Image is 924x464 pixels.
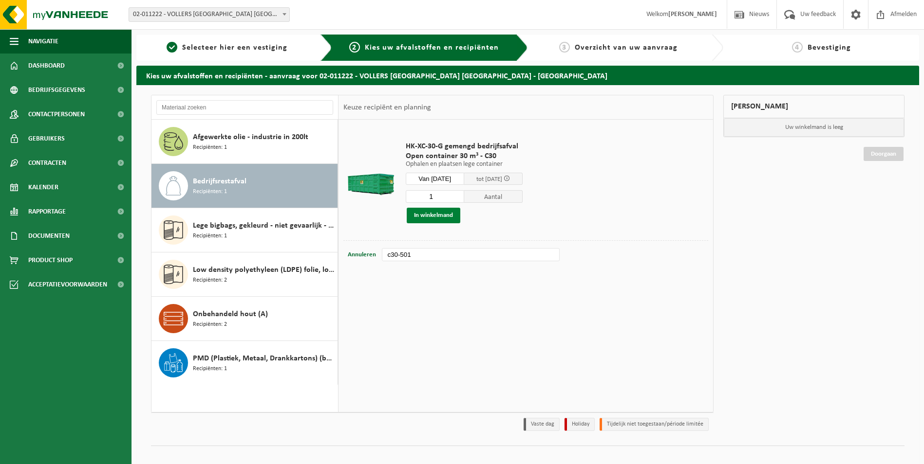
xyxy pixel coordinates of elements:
[723,95,905,118] div: [PERSON_NAME]
[28,54,65,78] span: Dashboard
[156,100,333,115] input: Materiaal zoeken
[193,220,335,232] span: Lege bigbags, gekleurd - niet gevaarlijk - los
[193,264,335,276] span: Low density polyethyleen (LDPE) folie, los, naturel/gekleurd (80/20)
[524,418,560,431] li: Vaste dag
[575,44,678,52] span: Overzicht van uw aanvraag
[193,320,227,329] span: Recipiënten: 2
[129,7,290,22] span: 02-011222 - VOLLERS BELGIUM NV - ANTWERPEN
[808,44,851,52] span: Bevestiging
[464,190,523,203] span: Aantal
[141,42,313,54] a: 1Selecteer hier een vestiging
[151,341,338,385] button: PMD (Plastiek, Metaal, Drankkartons) (bedrijven) Recipiënten: 1
[476,176,502,182] span: tot [DATE]
[28,102,85,126] span: Contactpersonen
[167,42,177,53] span: 1
[193,353,335,364] span: PMD (Plastiek, Metaal, Drankkartons) (bedrijven)
[193,308,268,320] span: Onbehandeld hout (A)
[151,252,338,297] button: Low density polyethyleen (LDPE) folie, los, naturel/gekleurd (80/20) Recipiënten: 2
[724,118,904,137] p: Uw winkelmand is leeg
[151,164,338,208] button: Bedrijfsrestafval Recipiënten: 1
[407,208,460,223] button: In winkelmand
[600,418,709,431] li: Tijdelijk niet toegestaan/période limitée
[406,173,464,185] input: Selecteer datum
[182,44,287,52] span: Selecteer hier een vestiging
[28,151,66,175] span: Contracten
[193,131,308,143] span: Afgewerkte olie - industrie in 200lt
[28,126,65,151] span: Gebruikers
[347,248,377,262] button: Annuleren
[792,42,803,53] span: 4
[136,66,919,85] h2: Kies uw afvalstoffen en recipiënten - aanvraag voor 02-011222 - VOLLERS [GEOGRAPHIC_DATA] [GEOGRA...
[28,78,85,102] span: Bedrijfsgegevens
[193,143,227,152] span: Recipiënten: 1
[193,176,246,187] span: Bedrijfsrestafval
[193,232,227,241] span: Recipiënten: 1
[565,418,595,431] li: Holiday
[151,120,338,164] button: Afgewerkte olie - industrie in 200lt Recipiënten: 1
[406,151,523,161] span: Open container 30 m³ - C30
[193,364,227,374] span: Recipiënten: 1
[365,44,499,52] span: Kies uw afvalstoffen en recipiënten
[129,8,289,21] span: 02-011222 - VOLLERS BELGIUM NV - ANTWERPEN
[151,297,338,341] button: Onbehandeld hout (A) Recipiënten: 2
[348,251,376,258] span: Annuleren
[406,161,523,168] p: Ophalen en plaatsen lege container
[559,42,570,53] span: 3
[28,29,58,54] span: Navigatie
[28,248,73,272] span: Product Shop
[382,248,559,261] input: bv. C10-005
[668,11,717,18] strong: [PERSON_NAME]
[28,224,70,248] span: Documenten
[151,208,338,252] button: Lege bigbags, gekleurd - niet gevaarlijk - los Recipiënten: 1
[406,142,523,151] span: HK-XC-30-G gemengd bedrijfsafval
[193,276,227,285] span: Recipiënten: 2
[193,187,227,196] span: Recipiënten: 1
[28,272,107,297] span: Acceptatievoorwaarden
[28,175,58,199] span: Kalender
[339,95,436,120] div: Keuze recipiënt en planning
[28,199,66,224] span: Rapportage
[349,42,360,53] span: 2
[864,147,904,161] a: Doorgaan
